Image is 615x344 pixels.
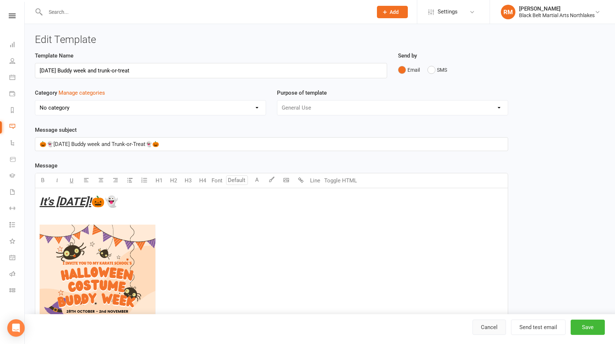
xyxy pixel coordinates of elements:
[64,173,79,188] button: U
[9,234,24,250] a: What's New
[571,320,605,335] button: Save
[43,7,367,17] input: Search...
[152,173,166,188] button: H1
[226,175,248,185] input: Default
[195,173,210,188] button: H4
[277,88,327,97] label: Purpose of template
[250,173,264,188] button: A
[35,161,57,170] label: Message
[519,12,595,19] div: Black Belt Martial Arts Northlakes
[9,250,24,266] a: General attendance kiosk mode
[308,173,322,188] button: Line
[40,195,91,208] span: It's [DATE]!
[70,177,73,184] span: U
[398,63,420,77] button: Email
[35,88,105,97] label: Category
[398,51,417,60] label: Send by
[9,54,24,70] a: People
[427,63,447,77] button: SMS
[91,195,118,208] span: 🎃👻
[390,9,399,15] span: Add
[377,6,408,18] button: Add
[322,173,359,188] button: Toggle HTML
[9,283,24,299] a: Class kiosk mode
[473,320,506,335] a: Cancel
[7,319,25,337] div: Open Intercom Messenger
[35,51,73,60] label: Template Name
[511,320,566,335] button: Send test email
[40,141,159,147] span: 🎃👻[DATE] Buddy week and Trunk-or-Treat👻🎃
[9,103,24,119] a: Reports
[210,173,224,188] button: Font
[438,4,458,20] span: Settings
[59,88,105,97] button: Category
[166,173,181,188] button: H2
[181,173,195,188] button: H3
[35,126,77,134] label: Message subject
[9,266,24,283] a: Roll call kiosk mode
[501,5,515,19] div: RM
[35,34,605,46] h3: Edit Template
[9,152,24,168] a: Product Sales
[9,70,24,86] a: Calendar
[9,37,24,54] a: Dashboard
[40,225,156,341] img: d291e66e-b498-4a30-91f2-451db90274ea.png
[9,86,24,103] a: Payments
[519,5,595,12] div: [PERSON_NAME]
